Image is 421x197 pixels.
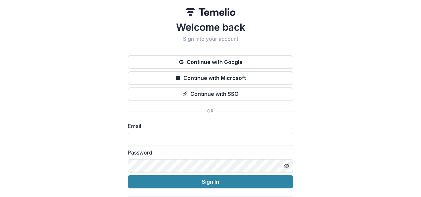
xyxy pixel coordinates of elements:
button: Continue with SSO [128,87,293,100]
label: Email [128,122,289,130]
button: Sign In [128,175,293,188]
label: Password [128,149,289,157]
button: Continue with Microsoft [128,71,293,85]
button: Toggle password visibility [281,161,292,171]
h1: Welcome back [128,21,293,33]
h2: Sign into your account [128,36,293,42]
img: Temelio [186,8,235,16]
button: Continue with Google [128,55,293,69]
